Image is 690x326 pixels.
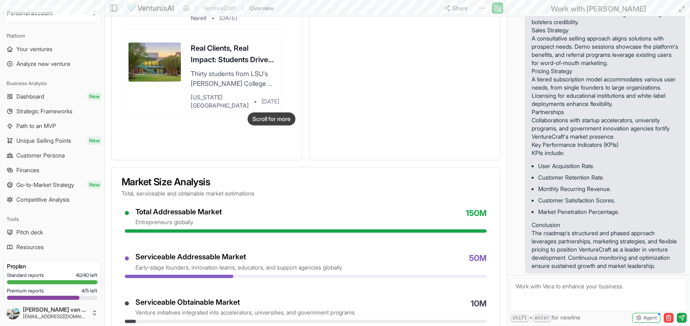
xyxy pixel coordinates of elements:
[466,207,487,227] span: 150M
[538,172,679,183] li: Customer Retention Rate.
[122,177,490,187] h3: Market Size Analysis
[16,122,56,130] span: Path to an MVP
[16,107,72,115] span: Strategic Frameworks
[16,137,71,145] span: Unique Selling Points
[23,313,88,320] span: [EMAIL_ADDRESS][DOMAIN_NAME]
[643,315,657,321] span: Agent
[3,164,101,177] a: Finances
[538,206,679,218] li: Market Penetration Percentage.
[533,315,552,322] kbd: enter
[191,43,275,65] h3: Real Clients, Real Impact: Students Drive Growth with LSU Venture Capital Apprentice Program
[3,57,101,70] a: Analyze new venture
[3,43,101,56] a: Your ventures
[3,213,101,226] div: Tools
[3,193,101,206] a: Competitive Analysis
[135,298,355,307] div: Serviceable Obtainable Market
[135,218,222,226] div: entrepreneurs globally
[532,221,679,229] h3: Conclusion
[135,207,222,217] div: Total Addressable Market
[81,288,97,294] span: 4 / 5 left
[7,272,44,279] span: Standard reports
[191,93,249,110] span: [US_STATE][GEOGRAPHIC_DATA]
[88,92,101,101] span: New
[510,315,529,322] kbd: shift
[538,183,679,195] li: Monthly Recurring Revenue.
[16,243,44,251] span: Resources
[3,134,101,147] a: Unique Selling PointsNew
[532,141,679,149] h3: Key Performance Indicators (KPIs)
[191,14,207,22] span: Nareit
[3,119,101,133] a: Path to an MVP
[16,196,70,204] span: Competitive Analysis
[538,160,679,172] li: User Acquisition Rate.
[538,195,679,206] li: Customer Satisfaction Scores.
[122,36,282,117] a: Real Clients, Real Impact: Students Drive Growth with LSU Venture Capital Apprentice ProgramThirt...
[3,303,101,323] button: [PERSON_NAME] van der [PERSON_NAME][EMAIL_ADDRESS][DOMAIN_NAME]
[76,272,97,279] span: 40 / 40 left
[88,181,101,189] span: New
[135,263,342,272] div: early-stage founders, innovation teams, educators, and support agencies globally
[532,34,679,67] p: A consultative selling approach aligns solutions with prospect needs. Demo sessions showcase the ...
[532,67,679,75] h3: Pricing Strategy
[471,298,487,317] span: 10M
[3,29,101,43] div: Platform
[262,97,279,106] span: [DATE]
[3,241,101,254] a: Resources
[135,252,342,262] div: Serviceable Addressable Market
[135,308,355,317] div: venture initiatives integrated into accelerators, universities, and government programs
[16,181,74,189] span: Go-to-Market Strategy
[23,306,88,313] span: [PERSON_NAME] van der [PERSON_NAME]
[219,14,237,22] span: [DATE]
[3,178,101,191] a: Go-to-Market StrategyNew
[3,149,101,162] a: Customer Persona
[532,229,679,270] p: The roadmap's structured and phased approach leverages partnerships, marketing strategies, and fl...
[3,90,101,103] a: DashboardNew
[7,306,20,319] img: ACg8ocJZ9HdxkRYuZitWL6xJzjLlKaJGRxP52ZduC6wjyW_Q16D3117X=s96-c
[532,108,679,116] h3: Partnerships
[469,252,487,272] span: 50M
[632,313,661,323] button: Agent
[16,151,65,160] span: Customer Persona
[16,60,70,68] span: Analyze new venture
[3,105,101,118] a: Strategic Frameworks
[191,69,275,88] p: Thirty students from LSU's [PERSON_NAME] College of Business provided research and strategy suppo...
[16,166,39,174] span: Finances
[532,149,679,157] p: KPIs include:
[16,228,43,236] span: Pitch deck
[7,262,97,270] h3: Pro plan
[510,313,580,322] span: + for newline
[532,116,679,141] p: Collaborations with startup accelerators, university programs, and government innovation agencies...
[212,14,214,22] span: •
[88,137,101,145] span: New
[7,288,44,294] span: Premium reports
[16,45,52,53] span: Your ventures
[532,26,679,34] h3: Sales Strategy
[122,189,490,198] p: Total, serviceable and obtainable market estimations
[3,226,101,239] a: Pitch deck
[16,92,44,101] span: Dashboard
[3,77,101,90] div: Business Analysis
[254,97,257,106] span: •
[532,75,679,108] p: A tiered subscription model accommodates various user needs, from single founders to large organi...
